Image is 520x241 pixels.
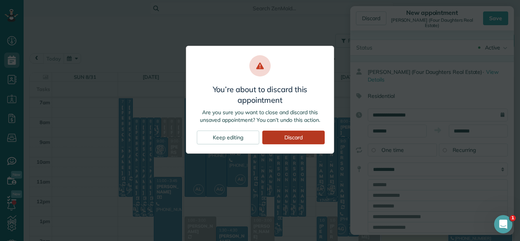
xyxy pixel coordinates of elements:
[195,84,325,105] h3: You’re about to discard this appointment
[197,131,259,144] div: Keep editing
[262,131,325,144] div: Discard
[195,109,325,124] p: Are you sure you want to close and discard this unsaved appointment? You can’t undo this action.
[510,215,516,221] span: 1
[494,215,512,233] iframe: Intercom live chat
